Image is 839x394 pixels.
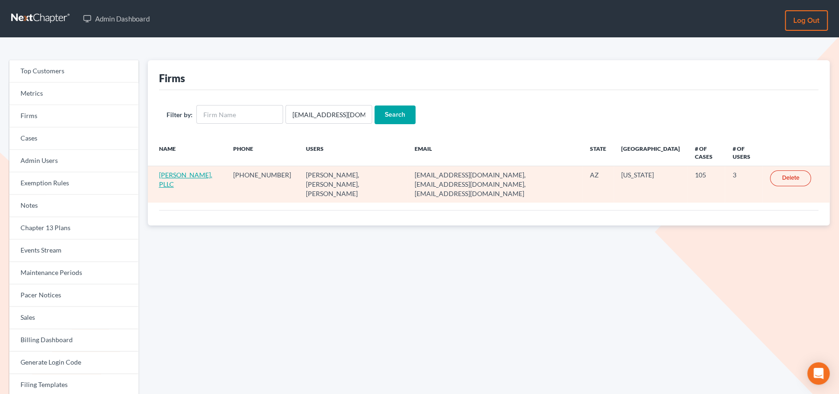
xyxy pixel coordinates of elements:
a: Delete [770,170,811,186]
td: [PERSON_NAME], [PERSON_NAME], [PERSON_NAME] [298,166,407,203]
th: Name [148,139,226,166]
a: Sales [9,307,139,329]
th: State [582,139,614,166]
a: Firms [9,105,139,127]
td: [PHONE_NUMBER] [226,166,298,203]
a: [PERSON_NAME], PLLC [159,171,212,188]
input: Firm Name [196,105,283,124]
input: Users [285,105,372,124]
a: Log out [785,10,828,31]
th: Phone [226,139,298,166]
a: Chapter 13 Plans [9,217,139,239]
a: Admin Users [9,150,139,172]
input: Search [374,106,416,124]
a: Exemption Rules [9,172,139,195]
td: [US_STATE] [614,166,687,203]
td: 3 [725,166,763,203]
div: Firms [159,71,185,85]
th: # of Users [725,139,763,166]
td: AZ [582,166,614,203]
td: 105 [687,166,725,203]
div: Open Intercom Messenger [807,362,830,385]
a: Maintenance Periods [9,262,139,284]
a: Pacer Notices [9,284,139,307]
a: Notes [9,195,139,217]
th: [GEOGRAPHIC_DATA] [614,139,687,166]
a: Admin Dashboard [78,10,154,27]
a: Events Stream [9,239,139,262]
a: Billing Dashboard [9,329,139,352]
th: # of Cases [687,139,725,166]
td: [EMAIL_ADDRESS][DOMAIN_NAME], [EMAIL_ADDRESS][DOMAIN_NAME], [EMAIL_ADDRESS][DOMAIN_NAME] [407,166,582,203]
th: Email [407,139,582,166]
th: Users [298,139,407,166]
label: Filter by: [166,110,193,120]
a: Cases [9,127,139,150]
a: Top Customers [9,60,139,83]
a: Metrics [9,83,139,105]
a: Generate Login Code [9,352,139,374]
